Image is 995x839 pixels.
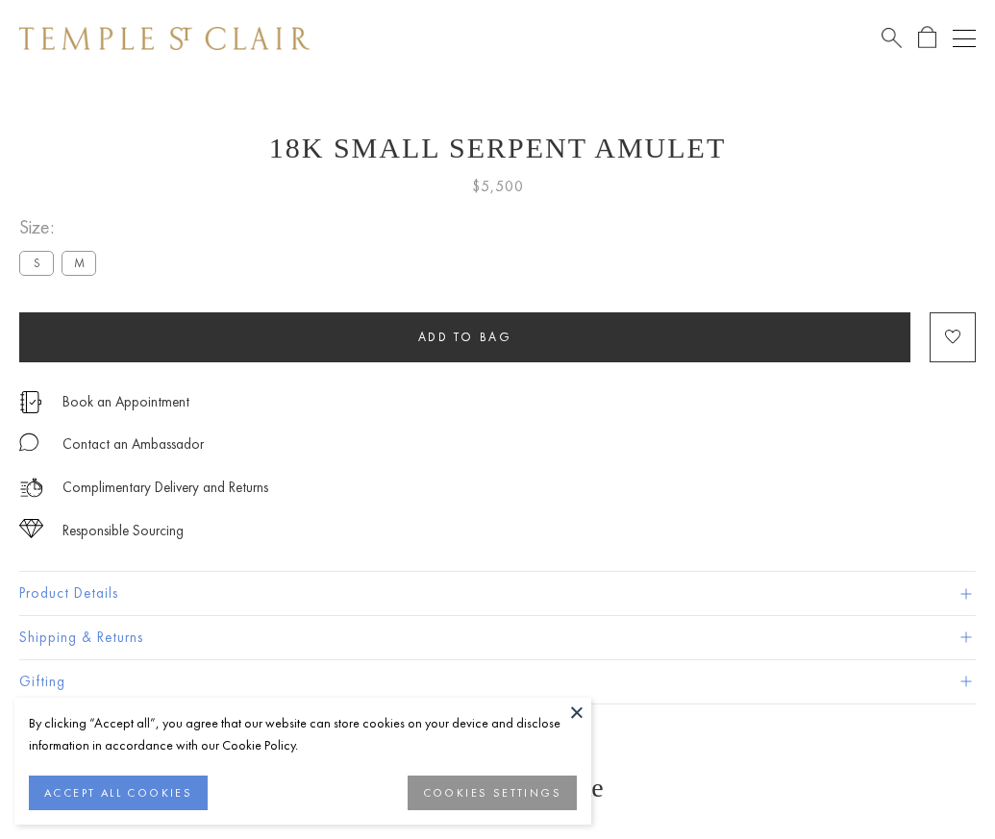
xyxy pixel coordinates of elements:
div: Contact an Ambassador [62,432,204,457]
img: icon_sourcing.svg [19,519,43,538]
div: By clicking “Accept all”, you agree that our website can store cookies on your device and disclos... [29,712,577,756]
img: icon_delivery.svg [19,476,43,500]
button: Add to bag [19,312,910,362]
span: Size: [19,211,104,243]
div: Responsible Sourcing [62,519,184,543]
p: Complimentary Delivery and Returns [62,476,268,500]
img: icon_appointment.svg [19,391,42,413]
img: Temple St. Clair [19,27,310,50]
button: ACCEPT ALL COOKIES [29,776,208,810]
span: $5,500 [472,174,524,199]
button: Shipping & Returns [19,616,976,659]
button: COOKIES SETTINGS [408,776,577,810]
h1: 18K Small Serpent Amulet [19,132,976,164]
button: Product Details [19,572,976,615]
span: Add to bag [418,329,512,345]
img: MessageIcon-01_2.svg [19,432,38,452]
a: Open Shopping Bag [918,26,936,50]
a: Book an Appointment [62,391,189,412]
a: Search [882,26,902,50]
button: Open navigation [953,27,976,50]
label: S [19,251,54,275]
label: M [62,251,96,275]
button: Gifting [19,660,976,703]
